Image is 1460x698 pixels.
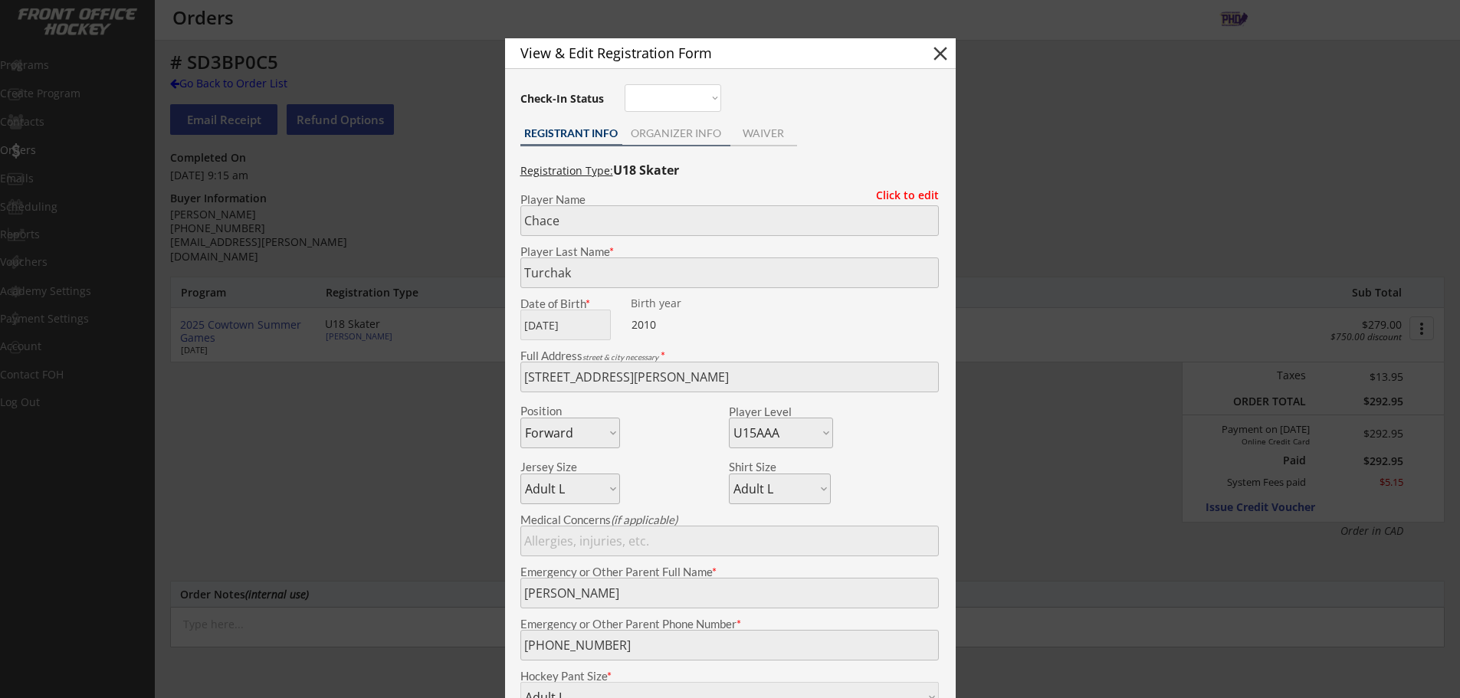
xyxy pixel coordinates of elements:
[631,298,727,310] div: We are transitioning the system to collect and store date of birth instead of just birth year to ...
[730,128,797,139] div: WAIVER
[520,298,620,310] div: Date of Birth
[613,162,679,179] strong: U18 Skater
[520,526,939,556] input: Allergies, injuries, etc.
[520,566,939,578] div: Emergency or Other Parent Full Name
[929,42,952,65] button: close
[520,350,939,362] div: Full Address
[729,406,833,418] div: Player Level
[520,194,939,205] div: Player Name
[520,362,939,392] input: Street, City, Province/State
[520,46,902,60] div: View & Edit Registration Form
[729,461,808,473] div: Shirt Size
[520,514,939,526] div: Medical Concerns
[520,461,599,473] div: Jersey Size
[520,163,613,178] u: Registration Type:
[632,317,727,333] div: 2010
[520,93,607,104] div: Check-In Status
[520,246,939,257] div: Player Last Name
[520,618,939,630] div: Emergency or Other Parent Phone Number
[520,128,622,139] div: REGISTRANT INFO
[582,352,658,362] em: street & city necessary
[520,405,599,417] div: Position
[611,513,678,526] em: (if applicable)
[865,190,939,201] div: Click to edit
[622,128,730,139] div: ORGANIZER INFO
[631,298,727,309] div: Birth year
[520,670,939,682] div: Hockey Pant Size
